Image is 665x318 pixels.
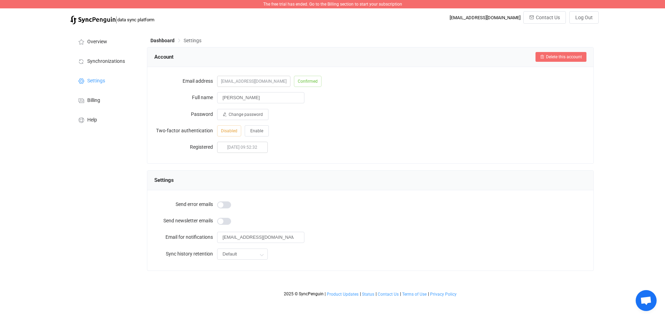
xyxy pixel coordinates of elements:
[217,249,268,260] input: Select
[116,15,117,24] span: |
[184,38,201,43] span: Settings
[362,292,374,297] span: Status
[362,292,375,297] a: Status
[377,292,399,297] a: Contact Us
[428,291,429,296] span: |
[87,39,107,45] span: Overview
[402,292,427,297] a: Terms of Use
[87,59,125,64] span: Synchronizations
[575,15,593,20] span: Log Out
[536,15,560,20] span: Contact Us
[217,76,290,87] span: [EMAIL_ADDRESS][DOMAIN_NAME]
[569,11,599,24] button: Log Out
[430,292,457,297] a: Privacy Policy
[327,292,359,297] span: Product Updates
[87,117,97,123] span: Help
[154,140,217,154] label: Registered
[217,232,304,243] input: Account email by default
[154,74,217,88] label: Email address
[70,15,154,24] a: |data sync platform
[360,291,361,296] span: |
[70,31,140,51] a: Overview
[535,52,586,62] button: Delete this account
[154,90,217,104] label: Full name
[250,128,263,133] span: Enable
[523,11,566,24] button: Contact Us
[154,247,217,261] label: Sync history retention
[326,292,359,297] a: Product Updates
[546,54,582,59] span: Delete this account
[154,175,174,185] span: Settings
[154,52,173,62] span: Account
[87,98,100,103] span: Billing
[117,17,154,22] span: data sync platform
[263,2,402,7] span: The free trial has ended. Go to the Billing section to start your subscription
[217,125,241,136] span: Disabled
[217,142,268,153] span: [DATE] 09:52:32
[70,110,140,129] a: Help
[150,38,201,43] div: Breadcrumb
[87,78,105,84] span: Settings
[217,109,268,120] button: Change password
[378,292,399,297] span: Contact Us
[70,16,116,24] img: syncpenguin.svg
[376,291,377,296] span: |
[229,112,263,117] span: Change password
[400,291,401,296] span: |
[294,76,322,87] span: Confirmed
[154,230,217,244] label: Email for notifications
[154,107,217,121] label: Password
[70,90,140,110] a: Billing
[636,290,657,311] a: Open chat
[154,124,217,138] label: Two-factor authentication
[70,71,140,90] a: Settings
[70,51,140,71] a: Synchronizations
[154,197,217,211] label: Send error emails
[150,38,175,43] span: Dashboard
[325,291,326,296] span: |
[245,125,269,136] button: Enable
[284,291,324,296] span: 2025 © SyncPenguin
[154,214,217,228] label: Send newsletter emails
[450,15,520,20] div: [EMAIL_ADDRESS][DOMAIN_NAME]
